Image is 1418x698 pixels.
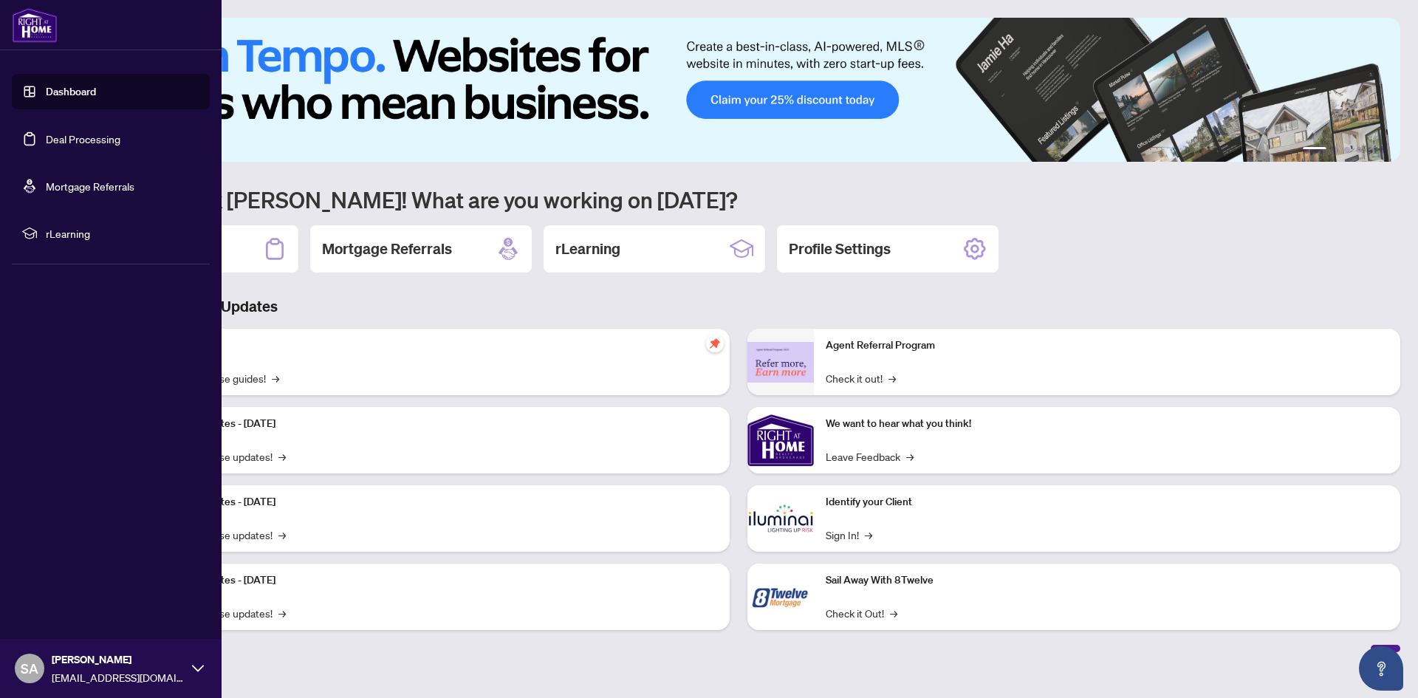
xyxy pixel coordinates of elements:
[77,18,1400,162] img: Slide 0
[52,651,185,668] span: [PERSON_NAME]
[46,85,96,98] a: Dashboard
[826,494,1388,510] p: Identify your Client
[21,658,38,679] span: SA
[1368,147,1374,153] button: 5
[322,239,452,259] h2: Mortgage Referrals
[52,669,185,685] span: [EMAIL_ADDRESS][DOMAIN_NAME]
[826,448,914,465] a: Leave Feedback→
[706,335,724,352] span: pushpin
[155,494,718,510] p: Platform Updates - [DATE]
[278,527,286,543] span: →
[1332,147,1338,153] button: 2
[826,416,1388,432] p: We want to hear what you think!
[46,179,134,193] a: Mortgage Referrals
[747,564,814,630] img: Sail Away With 8Twelve
[1380,147,1386,153] button: 6
[826,572,1388,589] p: Sail Away With 8Twelve
[272,370,279,386] span: →
[155,572,718,589] p: Platform Updates - [DATE]
[747,485,814,552] img: Identify your Client
[1356,147,1362,153] button: 4
[747,407,814,473] img: We want to hear what you think!
[155,338,718,354] p: Self-Help
[278,448,286,465] span: →
[865,527,872,543] span: →
[1344,147,1350,153] button: 3
[826,370,896,386] a: Check it out!→
[155,416,718,432] p: Platform Updates - [DATE]
[826,605,897,621] a: Check it Out!→
[890,605,897,621] span: →
[77,296,1400,317] h3: Brokerage & Industry Updates
[826,527,872,543] a: Sign In!→
[46,132,120,146] a: Deal Processing
[278,605,286,621] span: →
[12,7,58,43] img: logo
[906,448,914,465] span: →
[789,239,891,259] h2: Profile Settings
[826,338,1388,354] p: Agent Referral Program
[1303,147,1326,153] button: 1
[888,370,896,386] span: →
[555,239,620,259] h2: rLearning
[46,225,199,242] span: rLearning
[747,342,814,383] img: Agent Referral Program
[77,185,1400,213] h1: Welcome back [PERSON_NAME]! What are you working on [DATE]?
[1359,646,1403,691] button: Open asap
